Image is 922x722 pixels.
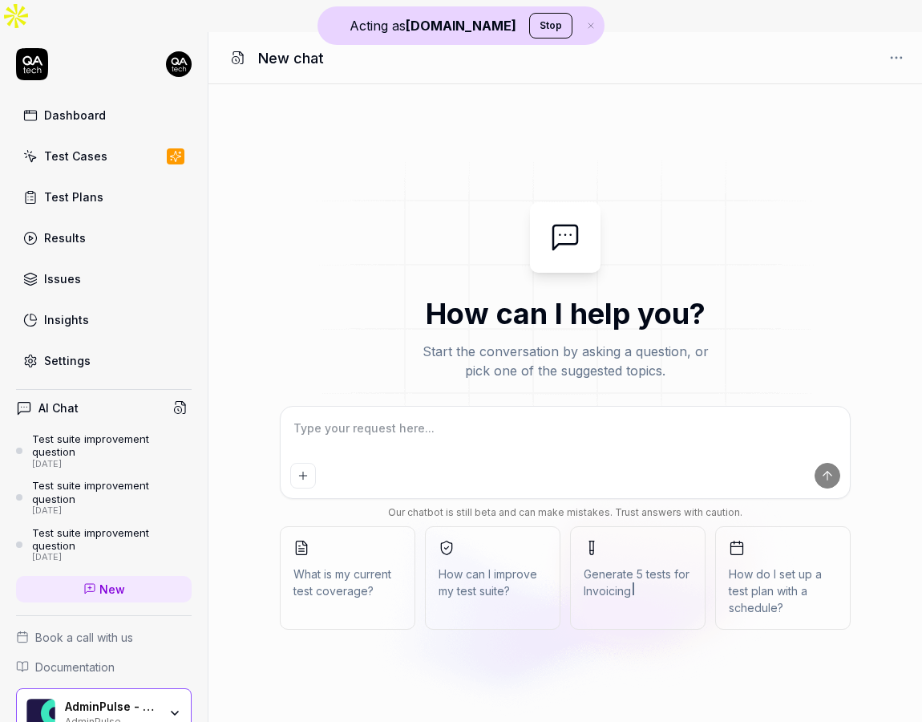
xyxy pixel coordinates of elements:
[293,566,402,599] span: What is my current test coverage?
[32,505,192,517] div: [DATE]
[715,526,851,630] button: How do I set up a test plan with a schedule?
[44,229,86,246] div: Results
[280,505,851,520] div: Our chatbot is still beta and can make mistakes. Trust answers with caution.
[32,479,192,505] div: Test suite improvement question
[439,566,547,599] span: How can I improve my test suite?
[280,526,415,630] button: What is my current test coverage?
[529,13,572,39] button: Stop
[16,526,192,563] a: Test suite improvement question[DATE]
[16,222,192,254] a: Results
[584,566,692,599] span: Generate 5 tests for
[16,432,192,469] a: Test suite improvement question[DATE]
[44,311,89,328] div: Insights
[32,432,192,459] div: Test suite improvement question
[166,51,192,77] img: 7ccf6c19-61ad-4a6c-8811-018b02a1b829.jpg
[16,140,192,172] a: Test Cases
[44,189,103,205] div: Test Plans
[16,479,192,516] a: Test suite improvement question[DATE]
[16,181,192,213] a: Test Plans
[290,463,316,489] button: Add attachment
[44,352,91,369] div: Settings
[32,459,192,470] div: [DATE]
[16,263,192,294] a: Issues
[65,700,158,714] div: AdminPulse - 0475.384.429
[584,584,631,598] span: Invoicing
[32,552,192,563] div: [DATE]
[35,659,115,675] span: Documentation
[16,629,192,646] a: Book a call with us
[570,526,706,630] button: Generate 5 tests forInvoicing
[425,526,560,630] button: How can I improve my test suite?
[16,345,192,376] a: Settings
[16,659,192,675] a: Documentation
[44,148,107,164] div: Test Cases
[38,400,79,416] h4: AI Chat
[16,576,192,602] a: New
[99,581,125,598] span: New
[729,566,837,616] span: How do I set up a test plan with a schedule?
[258,47,324,69] h1: New chat
[44,270,81,287] div: Issues
[44,107,106,124] div: Dashboard
[35,629,133,646] span: Book a call with us
[16,99,192,131] a: Dashboard
[32,526,192,553] div: Test suite improvement question
[16,304,192,335] a: Insights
